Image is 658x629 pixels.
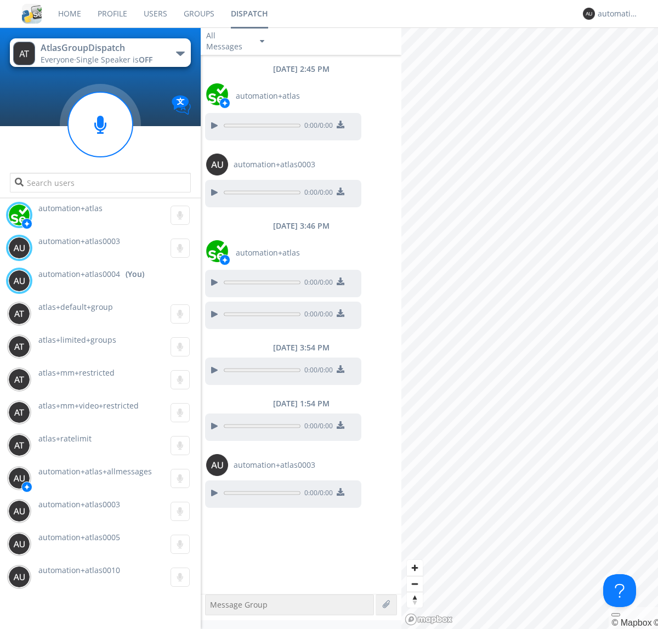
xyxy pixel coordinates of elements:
span: atlas+mm+restricted [38,367,115,378]
div: [DATE] 3:46 PM [201,220,401,231]
img: download media button [337,421,344,429]
button: Reset bearing to north [407,592,423,608]
div: Everyone · [41,54,164,65]
span: automation+atlas0003 [38,499,120,509]
span: automation+atlas0003 [234,159,315,170]
span: 0:00 / 0:00 [300,121,333,133]
button: Zoom out [407,576,423,592]
img: download media button [337,365,344,373]
button: Zoom in [407,560,423,576]
img: 373638.png [583,8,595,20]
span: automation+atlas0010 [38,565,120,575]
a: Mapbox [611,618,651,627]
img: d2d01cd9b4174d08988066c6d424eccd [206,83,228,105]
span: 0:00 / 0:00 [300,309,333,321]
span: OFF [139,54,152,65]
img: download media button [337,277,344,285]
img: d2d01cd9b4174d08988066c6d424eccd [8,204,30,226]
div: [DATE] 2:45 PM [201,64,401,75]
img: cddb5a64eb264b2086981ab96f4c1ba7 [22,4,42,24]
span: automation+atlas0003 [234,460,315,471]
input: Search users [10,173,190,192]
img: Translation enabled [172,95,191,115]
span: atlas+default+group [38,302,113,312]
img: download media button [337,488,344,496]
img: 373638.png [206,454,228,476]
span: automation+atlas [236,90,300,101]
div: [DATE] 3:54 PM [201,342,401,353]
div: (You) [126,269,144,280]
img: 373638.png [8,303,30,325]
img: 373638.png [8,401,30,423]
span: 0:00 / 0:00 [300,488,333,500]
span: 0:00 / 0:00 [300,421,333,433]
img: caret-down-sm.svg [260,40,264,43]
img: 373638.png [8,500,30,522]
img: 373638.png [8,566,30,588]
img: 373638.png [8,336,30,358]
span: automation+atlas0003 [38,236,120,246]
div: [DATE] 1:54 PM [201,398,401,409]
span: atlas+limited+groups [38,335,116,345]
button: Toggle attribution [611,613,620,616]
span: atlas+ratelimit [38,433,92,444]
span: automation+atlas+allmessages [38,466,152,477]
iframe: Toggle Customer Support [603,574,636,607]
img: 373638.png [8,237,30,259]
span: Single Speaker is [76,54,152,65]
img: 373638.png [8,434,30,456]
button: AtlasGroupDispatchEveryone·Single Speaker isOFF [10,38,190,67]
img: d2d01cd9b4174d08988066c6d424eccd [206,240,228,262]
span: atlas+mm+video+restricted [38,400,139,411]
span: 0:00 / 0:00 [300,365,333,377]
img: download media button [337,188,344,195]
img: 373638.png [8,270,30,292]
img: download media button [337,121,344,128]
div: automation+atlas0004 [598,8,639,19]
img: 373638.png [13,42,35,65]
span: automation+atlas0004 [38,269,120,280]
img: 373638.png [206,154,228,175]
div: All Messages [206,30,250,52]
img: download media button [337,309,344,317]
span: automation+atlas0005 [38,532,120,542]
img: 373638.png [8,467,30,489]
span: automation+atlas [236,247,300,258]
img: 373638.png [8,533,30,555]
span: 0:00 / 0:00 [300,277,333,290]
img: 373638.png [8,369,30,390]
a: Mapbox logo [405,613,453,626]
span: 0:00 / 0:00 [300,188,333,200]
span: automation+atlas [38,203,103,213]
div: AtlasGroupDispatch [41,42,164,54]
